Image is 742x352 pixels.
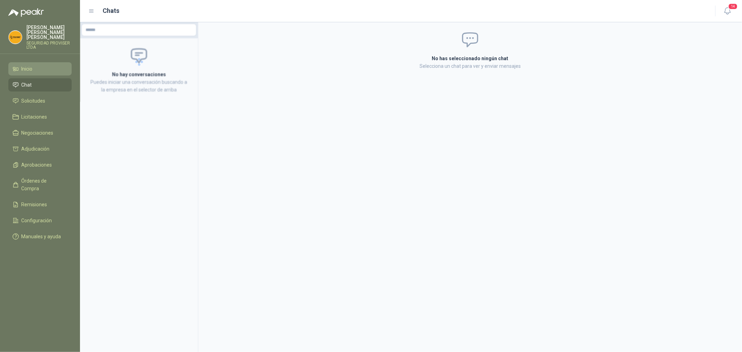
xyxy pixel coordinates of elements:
[8,62,72,75] a: Inicio
[8,126,72,139] a: Negociaciones
[22,201,47,208] span: Remisiones
[26,41,72,49] p: SEGURIDAD PROVISER LTDA
[8,214,72,227] a: Configuración
[22,161,52,169] span: Aprobaciones
[349,62,592,70] p: Selecciona un chat para ver y enviar mensajes
[103,6,120,16] h1: Chats
[728,3,738,10] span: 14
[9,31,22,44] img: Company Logo
[22,113,47,121] span: Licitaciones
[8,142,72,155] a: Adjudicación
[22,129,54,137] span: Negociaciones
[8,174,72,195] a: Órdenes de Compra
[26,25,72,40] p: [PERSON_NAME] [PERSON_NAME] [PERSON_NAME]
[22,81,32,89] span: Chat
[349,55,592,62] h2: No has seleccionado ningún chat
[8,94,72,107] a: Solicitudes
[8,8,44,17] img: Logo peakr
[22,177,65,192] span: Órdenes de Compra
[22,233,61,240] span: Manuales y ayuda
[22,217,52,224] span: Configuración
[22,97,46,105] span: Solicitudes
[8,158,72,171] a: Aprobaciones
[8,198,72,211] a: Remisiones
[22,145,50,153] span: Adjudicación
[8,78,72,91] a: Chat
[721,5,734,17] button: 14
[8,110,72,123] a: Licitaciones
[22,65,33,73] span: Inicio
[8,230,72,243] a: Manuales y ayuda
